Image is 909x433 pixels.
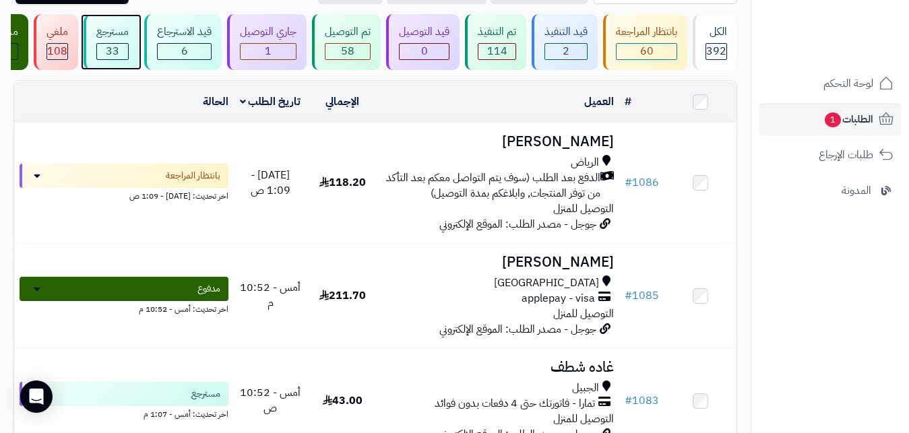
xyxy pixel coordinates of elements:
span: [GEOGRAPHIC_DATA] [494,275,599,291]
div: 108 [47,44,67,59]
span: مسترجع [191,387,220,401]
span: 392 [706,43,726,59]
span: 58 [341,43,354,59]
a: بانتظار المراجعة 60 [600,14,690,70]
a: لوحة التحكم [759,67,901,100]
span: لوحة التحكم [823,74,873,93]
span: التوصيل للمنزل [553,201,614,217]
div: تم التوصيل [325,24,371,40]
span: المدونة [842,181,871,200]
a: #1086 [625,174,659,191]
div: اخر تحديث: [DATE] - 1:09 ص [20,188,228,202]
span: 43.00 [323,393,363,409]
div: قيد التنفيذ [544,24,588,40]
span: 108 [47,43,67,59]
span: 118.20 [319,174,366,191]
a: الكل392 [690,14,740,70]
h3: غاده شطف [384,360,614,375]
span: 33 [106,43,119,59]
span: 0 [421,43,428,59]
div: ملغي [46,24,68,40]
div: قيد التوصيل [399,24,449,40]
a: مسترجع 33 [81,14,142,70]
span: applepay - visa [522,291,595,306]
span: # [625,174,632,191]
span: الرياض [571,155,599,170]
span: جوجل - مصدر الطلب: الموقع الإلكتروني [439,321,596,337]
div: مسترجع [96,24,129,40]
a: تم التنفيذ 114 [462,14,529,70]
a: #1085 [625,288,659,304]
span: أمس - 10:52 ص [240,385,301,416]
a: جاري التوصيل 1 [224,14,309,70]
span: جوجل - مصدر الطلب: الموقع الإلكتروني [439,216,596,232]
h3: [PERSON_NAME] [384,255,614,270]
div: 114 [478,44,515,59]
span: [DATE] - 1:09 ص [251,167,290,199]
a: ملغي 108 [31,14,81,70]
span: التوصيل للمنزل [553,411,614,427]
a: قيد التوصيل 0 [383,14,462,70]
span: بانتظار المراجعة [166,169,220,182]
span: طلبات الإرجاع [819,145,873,164]
a: المدونة [759,174,901,207]
span: الطلبات [823,110,873,129]
div: 1 [241,44,296,59]
div: 2 [545,44,587,59]
a: العميل [584,94,614,110]
span: مدفوع [197,282,220,296]
span: الدفع بعد الطلب (سوف يتم التواصل معكم بعد التأكد من توفر المنتجات, وابلاغكم بمدة التوصيل) [384,170,600,201]
div: الكل [706,24,727,40]
h3: [PERSON_NAME] [384,134,614,149]
div: جاري التوصيل [240,24,296,40]
div: 58 [325,44,370,59]
a: الإجمالي [325,94,359,110]
div: 6 [158,44,211,59]
span: 1 [825,112,841,127]
a: # [625,94,631,110]
div: 33 [97,44,128,59]
div: اخر تحديث: أمس - 1:07 م [20,406,228,420]
div: بانتظار المراجعة [616,24,677,40]
span: الجبيل [572,380,599,396]
span: أمس - 10:52 م [240,279,301,311]
span: 211.70 [319,288,366,304]
span: 6 [181,43,188,59]
a: قيد التنفيذ 2 [529,14,600,70]
div: Open Intercom Messenger [20,380,53,413]
span: # [625,393,632,409]
div: اخر تحديث: أمس - 10:52 م [20,301,228,315]
div: قيد الاسترجاع [157,24,212,40]
span: التوصيل للمنزل [553,306,614,322]
div: 60 [617,44,677,59]
span: 1 [265,43,272,59]
span: # [625,288,632,304]
a: الطلبات1 [759,103,901,135]
div: 0 [400,44,449,59]
a: قيد الاسترجاع 6 [142,14,224,70]
a: تم التوصيل 58 [309,14,383,70]
span: 114 [487,43,507,59]
span: 60 [640,43,654,59]
a: #1083 [625,393,659,409]
div: تم التنفيذ [478,24,516,40]
span: 2 [563,43,569,59]
a: طلبات الإرجاع [759,139,901,171]
a: تاريخ الطلب [240,94,301,110]
span: تمارا - فاتورتك حتى 4 دفعات بدون فوائد [435,396,595,411]
img: logo-2.png [817,36,896,64]
a: الحالة [203,94,228,110]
